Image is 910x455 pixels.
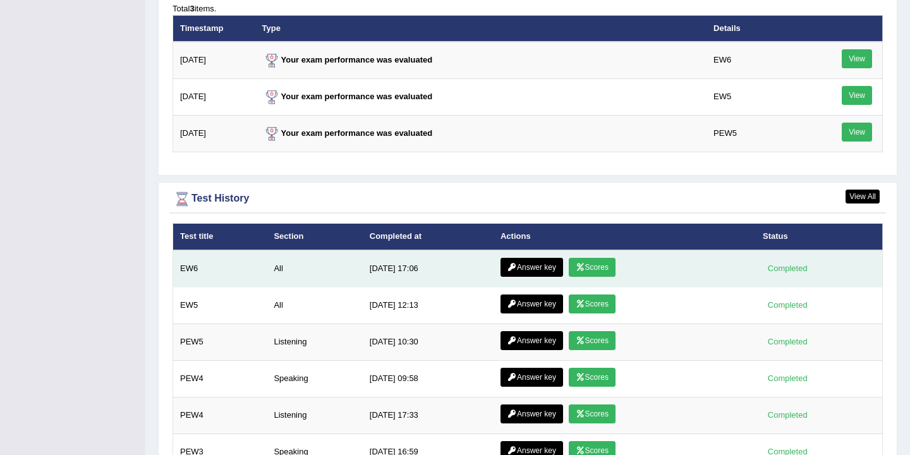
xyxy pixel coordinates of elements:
th: Status [756,224,883,250]
strong: Your exam performance was evaluated [262,55,433,64]
th: Actions [494,224,756,250]
div: Completed [763,298,812,312]
a: Answer key [500,331,563,350]
a: View All [846,190,880,203]
a: Scores [569,258,616,277]
b: 3 [190,4,194,13]
a: Answer key [500,294,563,313]
a: Scores [569,331,616,350]
a: Answer key [500,258,563,277]
th: Test title [173,224,267,250]
a: Scores [569,368,616,387]
td: [DATE] 10:30 [363,324,494,360]
th: Section [267,224,362,250]
th: Completed at [363,224,494,250]
td: [DATE] 09:58 [363,360,494,397]
th: Timestamp [173,15,255,42]
td: Speaking [267,360,362,397]
td: PEW4 [173,360,267,397]
td: [DATE] [173,42,255,79]
a: View [842,123,872,142]
div: Completed [763,262,812,275]
div: Completed [763,372,812,385]
a: Scores [569,294,616,313]
a: View [842,86,872,105]
td: EW5 [173,287,267,324]
td: [DATE] 12:13 [363,287,494,324]
td: All [267,250,362,288]
strong: Your exam performance was evaluated [262,92,433,101]
td: [DATE] 17:33 [363,397,494,434]
a: Answer key [500,404,563,423]
td: [DATE] [173,79,255,116]
td: EW6 [173,250,267,288]
div: Test History [173,190,883,209]
td: EW6 [707,42,806,79]
td: PEW5 [173,324,267,360]
th: Details [707,15,806,42]
th: Type [255,15,707,42]
div: Total items. [173,3,883,15]
td: EW5 [707,79,806,116]
strong: Your exam performance was evaluated [262,128,433,138]
a: View [842,49,872,68]
td: PEW5 [707,116,806,152]
td: All [267,287,362,324]
td: Listening [267,324,362,360]
div: Completed [763,408,812,422]
td: [DATE] 17:06 [363,250,494,288]
a: Scores [569,404,616,423]
a: Answer key [500,368,563,387]
td: PEW4 [173,397,267,434]
td: [DATE] [173,116,255,152]
div: Completed [763,335,812,348]
td: Listening [267,397,362,434]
